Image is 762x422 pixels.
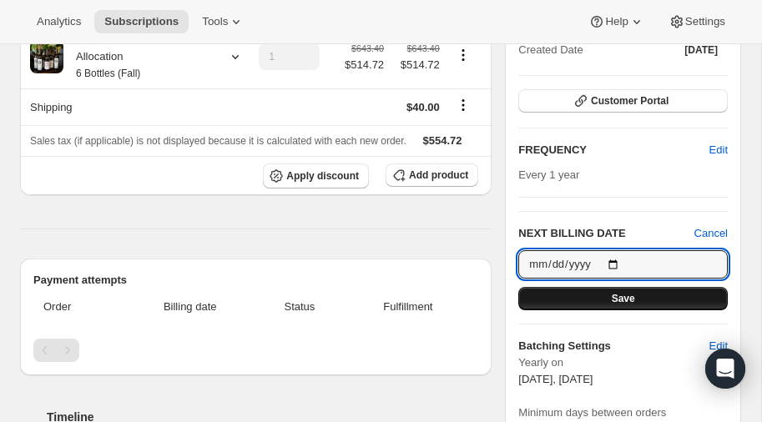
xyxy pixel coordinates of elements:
[192,10,255,33] button: Tools
[694,225,728,242] button: Cancel
[33,339,478,362] nav: Pagination
[129,299,251,315] span: Billing date
[518,354,728,371] span: Yearly on
[20,88,245,125] th: Shipping
[518,373,593,385] span: [DATE], [DATE]
[684,43,718,57] span: [DATE]
[30,135,406,147] span: Sales tax (if applicable) is not displayed because it is calculated with each new order.
[37,15,81,28] span: Analytics
[409,168,468,182] span: Add product
[94,10,189,33] button: Subscriptions
[674,38,728,62] button: [DATE]
[709,338,728,354] span: Edit
[33,289,124,325] th: Order
[263,163,369,188] button: Apply discount
[407,43,440,53] small: $643.40
[27,10,91,33] button: Analytics
[699,333,738,359] button: Edit
[605,15,628,28] span: Help
[518,89,728,113] button: Customer Portal
[518,404,728,421] span: Minimum days between orders
[450,96,477,114] button: Shipping actions
[705,349,745,389] div: Open Intercom Messenger
[386,163,478,187] button: Add product
[104,15,179,28] span: Subscriptions
[63,32,214,82] div: RARECAT Custom 6 Bottle Allocation
[406,101,440,113] span: $40.00
[518,225,694,242] h2: NEXT BILLING DATE
[286,169,359,183] span: Apply discount
[518,42,583,58] span: Created Date
[591,94,669,108] span: Customer Portal
[33,272,478,289] h2: Payment attempts
[261,299,337,315] span: Status
[394,57,440,73] span: $514.72
[347,299,468,315] span: Fulfillment
[423,134,462,147] span: $554.72
[202,15,228,28] span: Tools
[699,137,738,163] button: Edit
[685,15,725,28] span: Settings
[76,68,140,79] small: 6 Bottles (Fall)
[518,142,709,158] h2: FREQUENCY
[351,43,384,53] small: $643.40
[709,142,728,158] span: Edit
[578,10,654,33] button: Help
[659,10,735,33] button: Settings
[450,46,477,64] button: Product actions
[518,287,728,310] button: Save
[612,292,635,305] span: Save
[518,338,709,354] h6: Batching Settings
[518,168,579,181] span: Every 1 year
[345,57,384,73] span: $514.72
